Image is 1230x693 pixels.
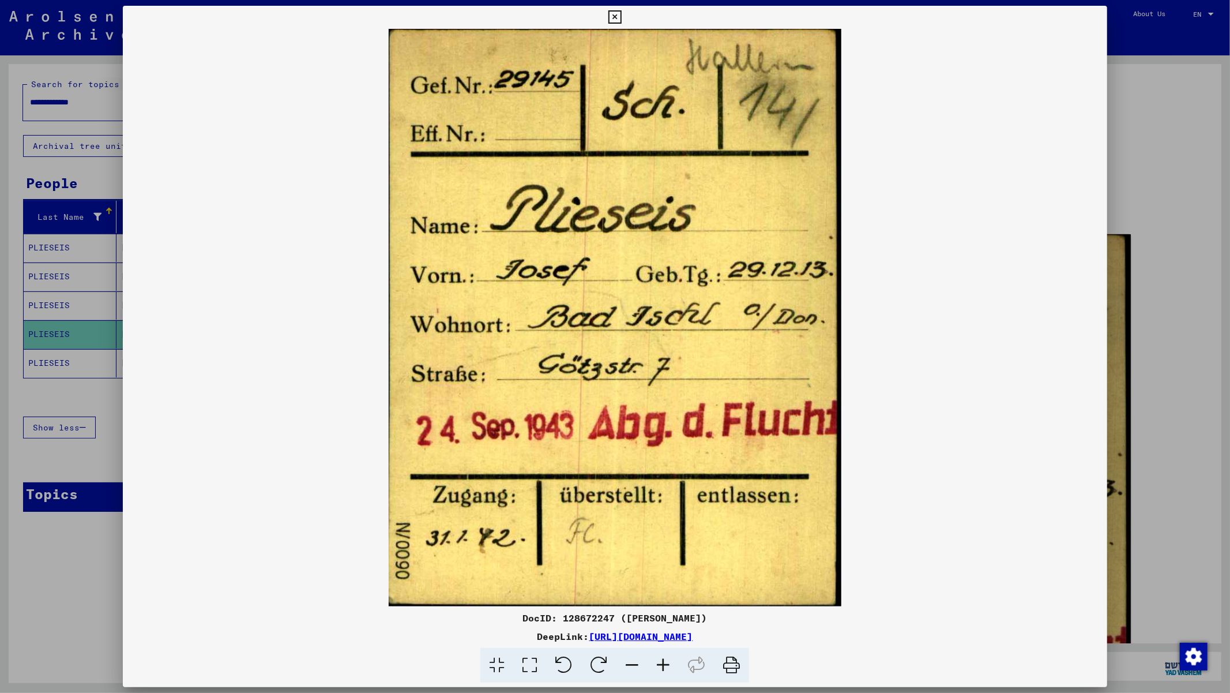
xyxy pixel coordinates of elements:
div: DocID: 128672247 ([PERSON_NAME]) [123,611,1107,625]
div: DeepLink: [123,630,1107,643]
img: Change consent [1180,643,1208,670]
img: 001.jpg [123,29,1107,606]
a: [URL][DOMAIN_NAME] [589,631,693,642]
div: Change consent [1179,642,1207,670]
